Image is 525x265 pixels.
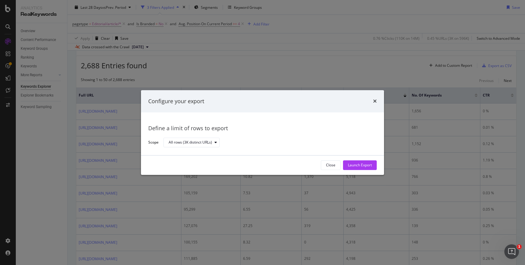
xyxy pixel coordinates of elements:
[373,97,377,105] div: times
[343,160,377,170] button: Launch Export
[348,163,372,168] div: Launch Export
[148,140,159,146] label: Scope
[148,97,204,105] div: Configure your export
[169,141,212,144] div: All rows (3K distinct URLs)
[517,244,522,249] span: 1
[321,160,341,170] button: Close
[148,125,377,133] div: Define a limit of rows to export
[326,163,335,168] div: Close
[141,90,384,175] div: modal
[163,138,220,148] button: All rows (3K distinct URLs)
[504,244,519,259] iframe: Intercom live chat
